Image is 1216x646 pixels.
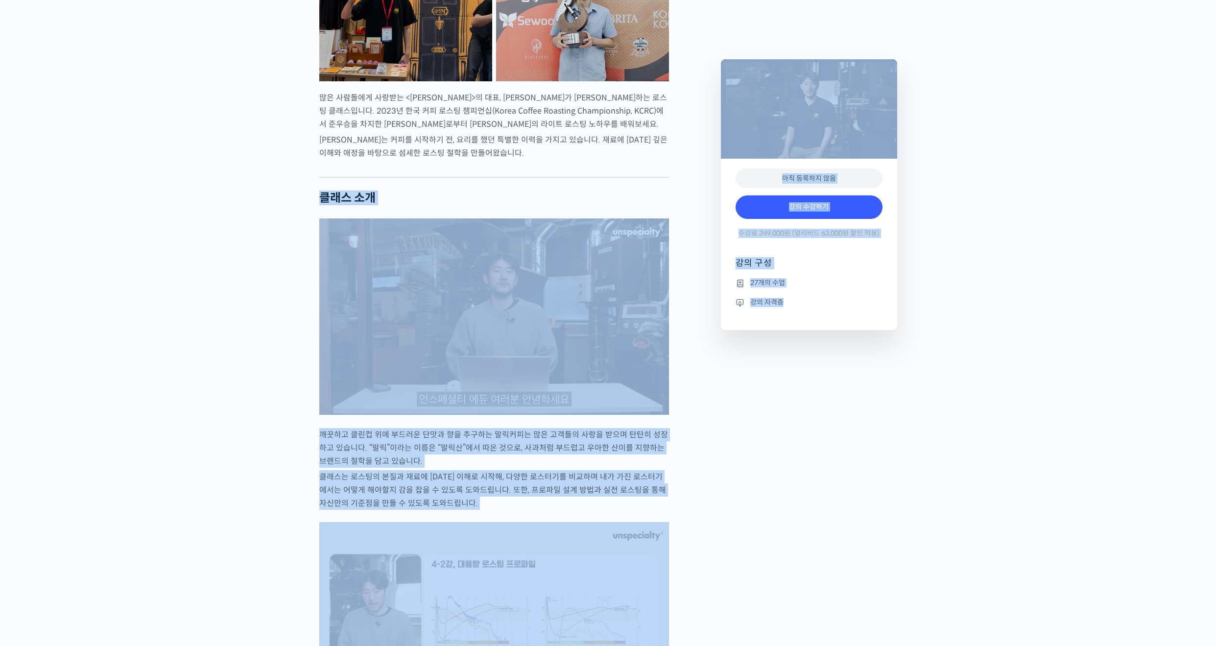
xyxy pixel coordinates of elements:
span: 수강료 249,000원 (얼리버드 63,000원 할인 적용) [739,229,880,238]
li: 강의 자격증 [736,296,882,308]
span: 대화 [90,326,101,334]
p: 많은 사람들에게 사랑받는 <[PERSON_NAME]>의 대표, [PERSON_NAME]가 [PERSON_NAME]하는 로스팅 클래스입니다. 2023년 한국 커피 로스팅 챔피언... [319,91,669,131]
div: 아직 등록하지 않음 [736,168,882,189]
p: 깨끗하고 클린컵 위에 부드러운 단맛과 향을 추구하는 말릭커피는 많은 고객들의 사랑을 받으며 탄탄히 성장하고 있습니다. “말릭”이라는 이름은 “말릭산”에서 따온 것으로, 사과처... [319,428,669,468]
a: 대화 [65,311,126,335]
h4: 강의 구성 [736,257,882,277]
span: 설정 [151,325,163,333]
a: 설정 [126,311,188,335]
span: 홈 [31,325,37,333]
p: [PERSON_NAME]는 커피를 시작하기 전, 요리를 했던 특별한 이력을 가지고 있습니다. 재료에 [DATE] 깊은 이해와 애정을 바탕으로 섬세한 로스팅 철학을 만들어왔습니다. [319,133,669,160]
a: 홈 [3,311,65,335]
h2: 클래스 소개 [319,191,669,205]
a: 강의 수강하기 [736,195,882,219]
p: 클래스는 로스팅의 본질과 재료에 [DATE] 이해로 시작해, 다양한 로스터기를 비교하며 내가 가진 로스터기에서는 어떻게 해야할지 감을 잡을 수 있도록 도와드립니다. 또한, 프... [319,470,669,510]
li: 27개의 수업 [736,277,882,289]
